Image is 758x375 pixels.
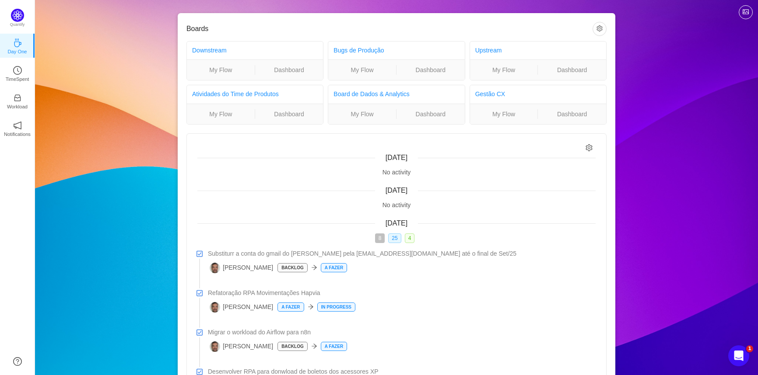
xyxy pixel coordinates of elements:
[13,94,22,102] i: icon: inbox
[192,47,227,54] a: Downstream
[208,288,320,298] span: Refatoração RPA Movimentações Hapvia
[210,341,273,352] span: [PERSON_NAME]
[321,342,347,351] p: A FAZER
[13,66,22,75] i: icon: clock-circle
[13,96,22,105] a: icon: inboxWorkload
[311,264,317,271] i: icon: arrow-right
[388,233,401,243] span: 25
[333,47,384,54] a: Bugs de Produção
[197,201,596,210] div: No activity
[538,109,606,119] a: Dashboard
[386,154,407,161] span: [DATE]
[386,187,407,194] span: [DATE]
[186,24,593,33] h3: Boards
[7,103,28,111] p: Workload
[13,41,22,50] a: icon: coffeeDay One
[13,121,22,130] i: icon: notification
[208,328,596,337] a: Migrar o workload do Airflow para n8n
[386,219,407,227] span: [DATE]
[586,144,593,152] i: icon: setting
[13,357,22,366] a: icon: question-circle
[13,38,22,47] i: icon: coffee
[255,65,323,75] a: Dashboard
[208,249,516,258] span: Substiturr a conta do gmail do [PERSON_NAME] pela [EMAIL_ADDRESS][DOMAIN_NAME] até o final de Set/25
[210,341,220,352] img: FM
[208,288,596,298] a: Refatoração RPA Movimentações Hapvia
[197,168,596,177] div: No activity
[278,303,303,311] p: A FAZER
[210,263,220,273] img: FM
[593,22,607,36] button: icon: setting
[311,343,317,349] i: icon: arrow-right
[308,304,314,310] i: icon: arrow-right
[397,109,465,119] a: Dashboard
[475,90,505,97] a: Gestão CX
[746,345,753,352] span: 1
[208,249,596,258] a: Substiturr a conta do gmail do [PERSON_NAME] pela [EMAIL_ADDRESS][DOMAIN_NAME] até o final de Set/25
[7,48,27,56] p: Day One
[208,328,311,337] span: Migrar o workload do Airflow para n8n
[728,345,749,366] iframe: Intercom live chat
[318,303,355,311] p: In Progress
[13,69,22,77] a: icon: clock-circleTimeSpent
[210,302,220,312] img: FM
[475,47,502,54] a: Upstream
[321,264,347,272] p: A FAZER
[538,65,606,75] a: Dashboard
[739,5,753,19] button: icon: picture
[375,233,385,243] span: 8
[13,124,22,132] a: icon: notificationNotifications
[210,302,273,312] span: [PERSON_NAME]
[405,233,415,243] span: 4
[470,109,538,119] a: My Flow
[397,65,465,75] a: Dashboard
[11,9,24,22] img: Quantify
[255,109,323,119] a: Dashboard
[4,130,31,138] p: Notifications
[210,263,273,273] span: [PERSON_NAME]
[470,65,538,75] a: My Flow
[187,109,255,119] a: My Flow
[187,65,255,75] a: My Flow
[192,90,279,97] a: Atividades do Time de Produtos
[10,22,25,28] p: Quantify
[333,90,410,97] a: Board de Dados & Analytics
[6,75,29,83] p: TimeSpent
[328,65,396,75] a: My Flow
[328,109,396,119] a: My Flow
[278,264,307,272] p: BACKLOG
[278,342,307,351] p: BACKLOG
